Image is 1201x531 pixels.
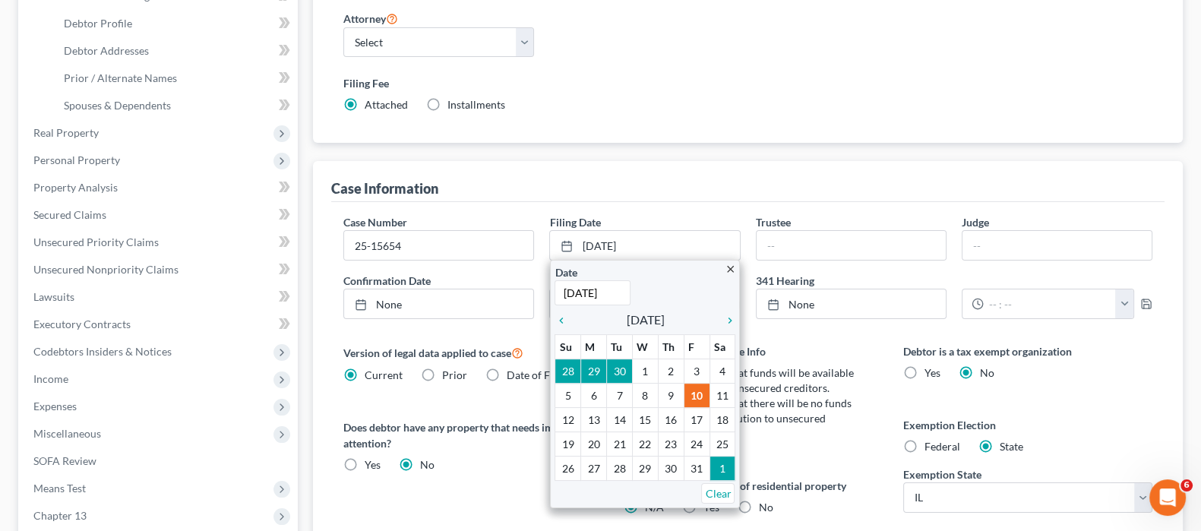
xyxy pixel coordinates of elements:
span: N/A [645,501,664,514]
td: 5 [555,384,581,408]
img: Profile image for Operator [43,8,68,33]
td: 12 [555,408,581,432]
span: Prior / Alternate Names [64,71,177,84]
input: 1/1/2013 [555,280,631,305]
span: Miscellaneous [33,427,101,440]
th: Su [555,335,581,359]
th: W [632,335,658,359]
td: 11 [710,384,735,408]
td: 20 [581,432,607,457]
span: No [759,501,773,514]
h1: Operator [74,8,128,19]
td: 15 [632,408,658,432]
span: Personal Property [33,153,120,166]
span: Lawsuits [33,290,74,303]
div: Yes, please charge the balance to go with #2 option. Thank you.[PERSON_NAME] [55,329,292,422]
td: 9 [658,384,684,408]
label: Does debtor have any property that needs immediate attention? [343,419,593,451]
td: 27 [581,457,607,481]
i: chevron_left [555,314,574,327]
a: Unsecured Priority Claims [21,229,298,256]
span: Current [365,368,403,381]
span: Spouses & Dependents [64,99,171,112]
span: Means Test [33,482,86,495]
div: Bernadette says… [12,329,292,434]
label: Date [555,264,577,280]
span: Installments [447,98,505,111]
div: [PERSON_NAME] [67,375,280,390]
div: If you’d like to go with option #2, I can charge the remaining $159 to bring your plan up to the ... [12,224,249,317]
button: Home [238,6,267,35]
div: Yes, please charge the balance to go with #2 option. Thank you. [67,338,280,368]
td: 1 [710,457,735,481]
td: 28 [607,457,633,481]
td: 30 [658,457,684,481]
th: M [581,335,607,359]
label: Trustee [756,214,791,230]
span: Real Property [33,126,99,139]
td: 4 [710,359,735,384]
a: chevron_left [555,311,574,329]
td: 16 [658,408,684,432]
button: Start recording [96,415,109,427]
td: 25 [710,432,735,457]
label: Exemption State [903,466,981,482]
button: go back [10,6,39,35]
td: 28 [555,359,581,384]
td: 17 [684,408,710,432]
label: Debtor is a tax exempt organization [903,343,1152,359]
a: close [724,260,735,277]
th: Tu [607,335,633,359]
span: SOFA Review [33,454,96,467]
span: [DATE] [626,311,664,329]
td: 26 [555,457,581,481]
span: Debtor estimates that funds will be available for distribution to unsecured creditors. [645,366,854,394]
span: Debtor Addresses [64,44,149,57]
span: Unsecured Nonpriority Claims [33,263,179,276]
a: SOFA Review [21,447,298,475]
th: Sa [710,335,735,359]
i: close [724,264,735,275]
span: Secured Claims [33,208,106,221]
button: Upload attachment [24,415,36,427]
td: 7 [607,384,633,408]
span: 6 [1180,479,1193,491]
td: 19 [555,432,581,457]
td: 13 [581,408,607,432]
a: Clear [701,483,735,504]
button: Send a message… [261,409,285,433]
a: None [344,289,533,318]
span: Yes [365,458,381,471]
span: Codebtors Insiders & Notices [33,345,172,358]
button: Emoji picker [48,415,60,427]
iframe: Intercom live chat [1149,479,1186,516]
span: Income [33,372,68,385]
input: -- [962,231,1152,260]
button: Gif picker [72,415,84,427]
a: Lawsuits [21,283,298,311]
th: Th [658,335,684,359]
a: Prior / Alternate Names [52,65,298,92]
span: Property Analysis [33,181,118,194]
a: Secured Claims [21,201,298,229]
div: Close [267,6,294,33]
td: 30 [607,359,633,384]
span: Debtor Profile [64,17,132,30]
td: 24 [684,432,710,457]
a: Spouses & Dependents [52,92,298,119]
label: Statistical/Administrative Info [624,343,873,359]
span: Yes [703,501,719,514]
label: Judge [962,214,989,230]
span: No [980,366,994,379]
td: 18 [710,408,735,432]
span: Yes [924,366,940,379]
td: 29 [632,457,658,481]
td: 10 [684,384,710,408]
span: No [420,458,435,471]
label: Confirmation Date [336,273,747,289]
a: chevron_right [716,311,735,329]
td: 31 [684,457,710,481]
span: Attached [365,98,408,111]
textarea: Message… [13,383,291,409]
td: 21 [607,432,633,457]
